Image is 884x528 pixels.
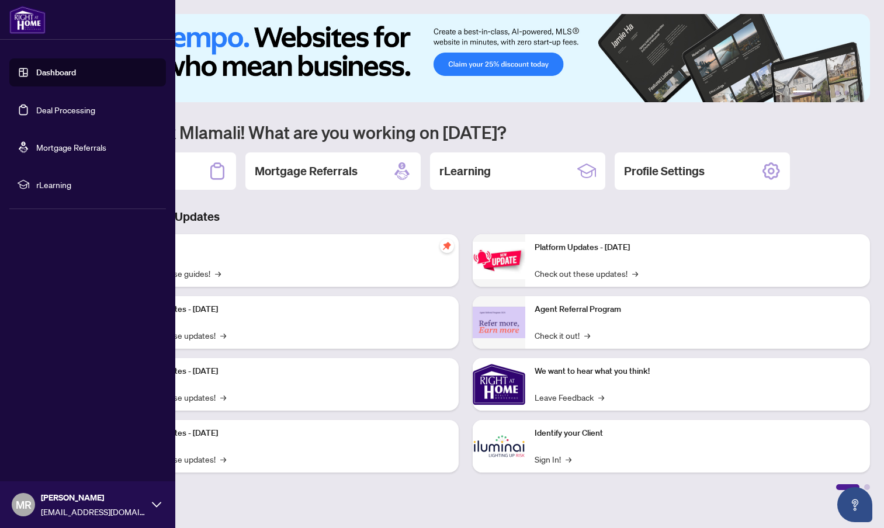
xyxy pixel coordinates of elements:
[826,91,830,95] button: 3
[793,91,812,95] button: 1
[220,329,226,342] span: →
[36,178,158,191] span: rLearning
[535,241,861,254] p: Platform Updates - [DATE]
[220,391,226,404] span: →
[9,6,46,34] img: logo
[220,453,226,466] span: →
[535,329,590,342] a: Check it out!→
[36,142,106,152] a: Mortgage Referrals
[816,91,821,95] button: 2
[36,67,76,78] a: Dashboard
[837,487,872,522] button: Open asap
[61,209,870,225] h3: Brokerage & Industry Updates
[36,105,95,115] a: Deal Processing
[632,267,638,280] span: →
[535,391,604,404] a: Leave Feedback→
[535,453,571,466] a: Sign In!→
[473,242,525,279] img: Platform Updates - June 23, 2025
[255,163,358,179] h2: Mortgage Referrals
[854,91,858,95] button: 6
[535,267,638,280] a: Check out these updates!→
[215,267,221,280] span: →
[473,358,525,411] img: We want to hear what you think!
[473,420,525,473] img: Identify your Client
[440,239,454,253] span: pushpin
[16,496,32,513] span: MR
[584,329,590,342] span: →
[123,365,449,378] p: Platform Updates - [DATE]
[535,303,861,316] p: Agent Referral Program
[624,163,705,179] h2: Profile Settings
[535,365,861,378] p: We want to hear what you think!
[473,307,525,339] img: Agent Referral Program
[123,303,449,316] p: Platform Updates - [DATE]
[61,121,870,143] h1: Welcome back Mlamali! What are you working on [DATE]?
[835,91,840,95] button: 4
[535,427,861,440] p: Identify your Client
[123,241,449,254] p: Self-Help
[566,453,571,466] span: →
[41,505,146,518] span: [EMAIL_ADDRESS][DOMAIN_NAME]
[844,91,849,95] button: 5
[439,163,491,179] h2: rLearning
[41,491,146,504] span: [PERSON_NAME]
[598,391,604,404] span: →
[123,427,449,440] p: Platform Updates - [DATE]
[61,14,870,102] img: Slide 0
